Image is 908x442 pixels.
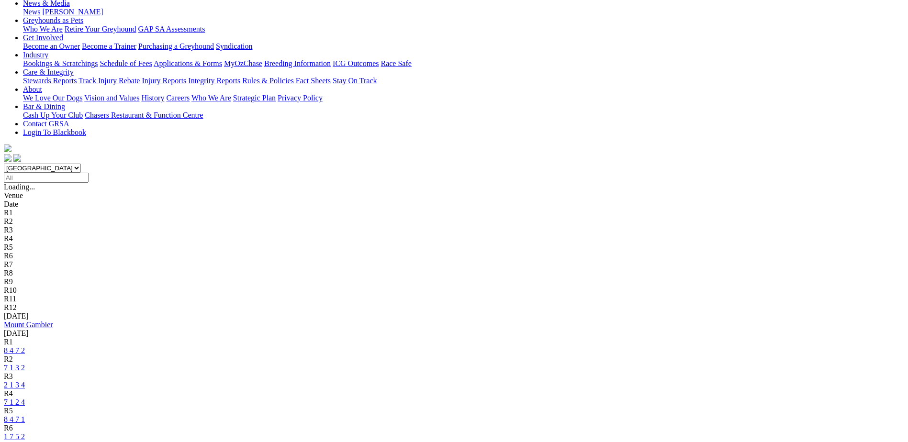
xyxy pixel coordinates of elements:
div: R8 [4,269,904,277]
input: Select date [4,173,89,183]
img: logo-grsa-white.png [4,144,11,152]
a: Track Injury Rebate [78,77,140,85]
div: News & Media [23,8,904,16]
a: Bar & Dining [23,102,65,110]
a: Bookings & Scratchings [23,59,98,67]
div: R1 [4,209,904,217]
a: Who We Are [191,94,231,102]
div: Care & Integrity [23,77,904,85]
div: Venue [4,191,904,200]
div: R2 [4,217,904,226]
a: Applications & Forms [154,59,222,67]
a: Schedule of Fees [100,59,152,67]
a: Become an Owner [23,42,80,50]
a: ICG Outcomes [333,59,379,67]
a: 8 4 7 2 [4,346,25,354]
a: Care & Integrity [23,68,74,76]
a: History [141,94,164,102]
a: Mount Gambier [4,320,53,329]
img: facebook.svg [4,154,11,162]
a: MyOzChase [224,59,262,67]
a: Greyhounds as Pets [23,16,83,24]
div: Get Involved [23,42,904,51]
a: Fact Sheets [296,77,331,85]
a: We Love Our Dogs [23,94,82,102]
div: R4 [4,389,904,398]
div: R5 [4,243,904,252]
div: R6 [4,424,904,432]
a: Rules & Policies [242,77,294,85]
a: Syndication [216,42,252,50]
span: Loading... [4,183,35,191]
div: R7 [4,260,904,269]
a: Injury Reports [142,77,186,85]
a: Breeding Information [264,59,331,67]
a: 1 7 5 2 [4,432,25,441]
div: R5 [4,407,904,415]
div: R3 [4,372,904,381]
a: Strategic Plan [233,94,276,102]
div: Industry [23,59,904,68]
div: R11 [4,295,904,303]
a: GAP SA Assessments [138,25,205,33]
a: 2 1 3 4 [4,381,25,389]
a: Get Involved [23,33,63,42]
div: Greyhounds as Pets [23,25,904,33]
a: News [23,8,40,16]
a: Privacy Policy [278,94,323,102]
a: About [23,85,42,93]
a: Race Safe [381,59,411,67]
a: Who We Are [23,25,63,33]
div: R10 [4,286,904,295]
a: 7 1 3 2 [4,364,25,372]
div: Date [4,200,904,209]
a: 8 4 7 1 [4,415,25,423]
a: Purchasing a Greyhound [138,42,214,50]
div: R12 [4,303,904,312]
img: twitter.svg [13,154,21,162]
a: Integrity Reports [188,77,240,85]
div: R2 [4,355,904,364]
a: 7 1 2 4 [4,398,25,406]
a: Stay On Track [333,77,377,85]
div: R4 [4,234,904,243]
a: Chasers Restaurant & Function Centre [85,111,203,119]
div: R3 [4,226,904,234]
a: Become a Trainer [82,42,136,50]
div: R9 [4,277,904,286]
div: Bar & Dining [23,111,904,120]
a: Vision and Values [84,94,139,102]
div: [DATE] [4,329,904,338]
div: R6 [4,252,904,260]
div: [DATE] [4,312,904,320]
a: Retire Your Greyhound [65,25,136,33]
a: Login To Blackbook [23,128,86,136]
a: [PERSON_NAME] [42,8,103,16]
a: Stewards Reports [23,77,77,85]
div: About [23,94,904,102]
a: Careers [166,94,190,102]
a: Contact GRSA [23,120,69,128]
a: Cash Up Your Club [23,111,83,119]
a: Industry [23,51,48,59]
div: R1 [4,338,904,346]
